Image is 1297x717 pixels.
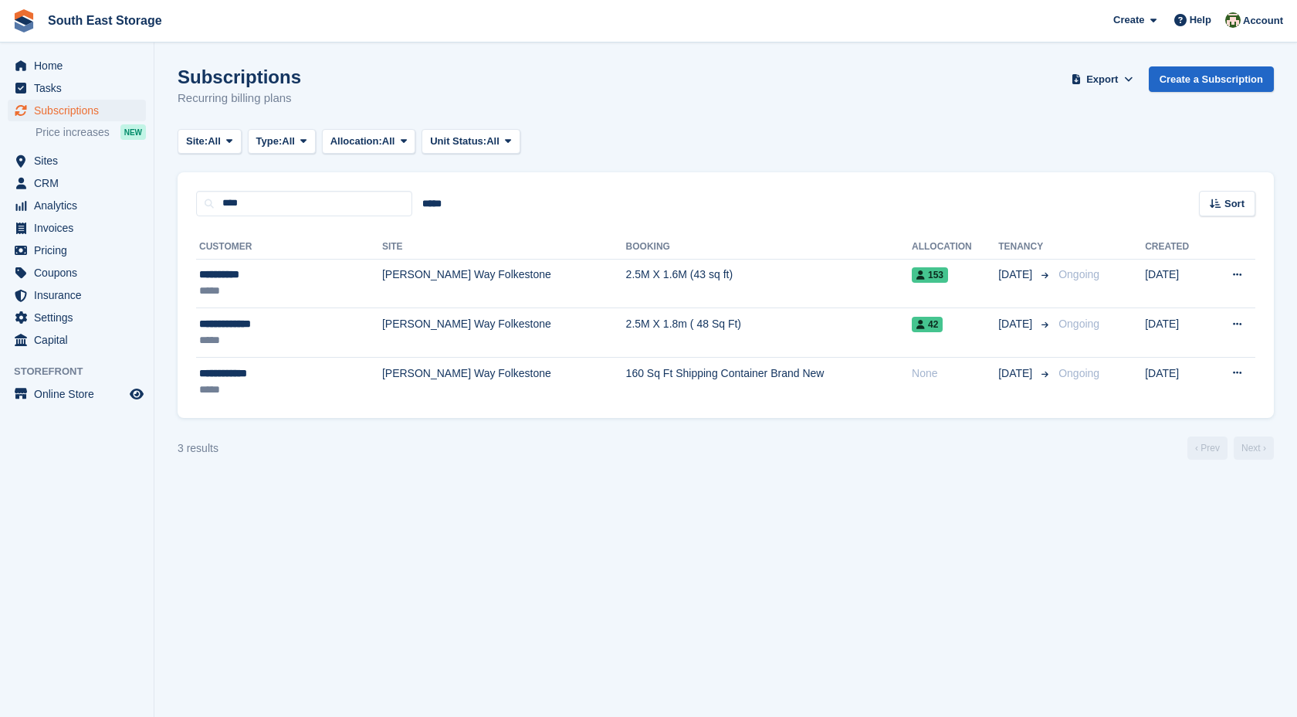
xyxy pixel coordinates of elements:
span: Help [1190,12,1211,28]
span: CRM [34,172,127,194]
button: Export [1068,66,1136,92]
span: All [282,134,295,149]
span: Subscriptions [34,100,127,121]
button: Type: All [248,129,316,155]
span: All [486,134,499,149]
a: Previous [1187,437,1228,460]
span: Online Store [34,383,127,405]
span: Settings [34,307,127,328]
a: menu [8,217,146,239]
th: Site [382,235,626,260]
span: Unit Status: [430,134,486,149]
span: Ongoing [1058,367,1099,379]
span: Site: [186,134,208,149]
p: Recurring billing plans [178,90,301,107]
div: 3 results [178,440,218,457]
a: menu [8,150,146,172]
a: menu [8,262,146,284]
a: Preview store [127,385,146,403]
button: Unit Status: All [422,129,520,155]
a: menu [8,100,146,121]
a: Next [1234,437,1274,460]
a: menu [8,284,146,306]
td: [DATE] [1145,357,1208,406]
a: menu [8,307,146,328]
span: Price increases [36,125,110,140]
span: Coupons [34,262,127,284]
div: None [912,365,998,382]
span: Capital [34,329,127,351]
td: [PERSON_NAME] Way Folkestone [382,308,626,358]
a: menu [8,172,146,194]
a: menu [8,195,146,216]
span: Invoices [34,217,127,239]
h1: Subscriptions [178,66,301,87]
th: Allocation [912,235,998,260]
td: 2.5M X 1.8m ( 48 Sq Ft) [626,308,912,358]
span: All [382,134,395,149]
span: Tasks [34,77,127,99]
span: Analytics [34,195,127,216]
span: Storefront [14,364,154,379]
span: Home [34,55,127,76]
a: menu [8,55,146,76]
span: Insurance [34,284,127,306]
td: [DATE] [1145,308,1208,358]
span: Ongoing [1058,318,1099,330]
th: Created [1145,235,1208,260]
td: [DATE] [1145,259,1208,308]
td: 2.5M X 1.6M (43 sq ft) [626,259,912,308]
th: Customer [196,235,382,260]
td: [PERSON_NAME] Way Folkestone [382,259,626,308]
span: Create [1113,12,1144,28]
a: menu [8,240,146,261]
div: NEW [120,124,146,140]
a: menu [8,329,146,351]
span: Allocation: [330,134,382,149]
span: [DATE] [998,267,1035,283]
span: [DATE] [998,365,1035,382]
span: Pricing [34,240,127,261]
span: Ongoing [1058,268,1099,280]
button: Allocation: All [322,129,416,155]
td: [PERSON_NAME] Way Folkestone [382,357,626,406]
a: menu [8,383,146,405]
th: Booking [626,235,912,260]
span: Sites [34,150,127,172]
span: Account [1243,13,1283,29]
img: stora-icon-8386f47178a22dfd0bd8f6a31ec36ba5ce8667c1dd55bd0f319d3a0aa187defe.svg [12,9,36,32]
nav: Page [1184,437,1277,460]
a: Price increases NEW [36,124,146,141]
img: Anna Paskhin [1225,12,1241,28]
span: 153 [912,267,948,283]
th: Tenancy [998,235,1052,260]
td: 160 Sq Ft Shipping Container Brand New [626,357,912,406]
button: Site: All [178,129,242,155]
a: menu [8,77,146,99]
a: South East Storage [42,8,168,33]
span: Sort [1224,196,1245,212]
span: Export [1086,72,1118,87]
a: Create a Subscription [1149,66,1274,92]
span: Type: [256,134,283,149]
span: 42 [912,317,943,332]
span: All [208,134,221,149]
span: [DATE] [998,316,1035,332]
